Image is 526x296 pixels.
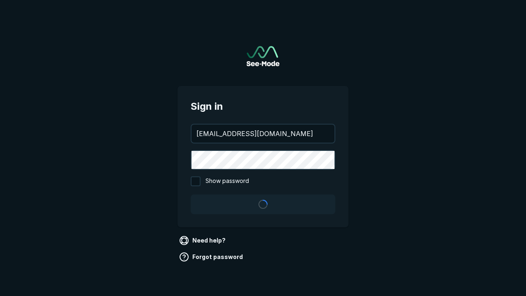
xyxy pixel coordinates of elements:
a: Go to sign in [247,46,279,66]
img: See-Mode Logo [247,46,279,66]
span: Sign in [191,99,335,114]
a: Forgot password [178,250,246,264]
span: Show password [205,176,249,186]
a: Need help? [178,234,229,247]
input: your@email.com [191,125,335,143]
